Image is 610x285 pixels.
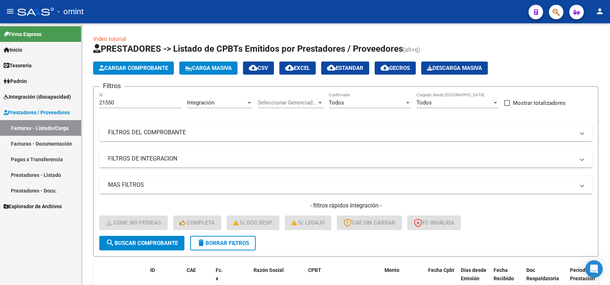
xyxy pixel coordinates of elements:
span: Explorador de Archivos [4,202,62,210]
app-download-masive: Descarga masiva de comprobantes (adjuntos) [421,62,488,75]
mat-icon: cloud_download [327,63,336,72]
span: Cargar Comprobante [99,65,168,71]
mat-icon: cloud_download [380,63,389,72]
span: Gecros [380,65,410,71]
mat-expansion-panel-header: FILTROS DE INTEGRACION [99,150,592,167]
span: Completa [180,219,215,226]
span: Integración [187,99,214,106]
span: Conf. no pedidas [106,219,161,226]
span: Fecha Recibido [494,267,514,281]
span: EXCEL [285,65,310,71]
button: S/ legajo [285,215,331,230]
span: Padrón [4,77,27,85]
button: Descarga Masiva [421,62,488,75]
span: Razón Social [254,267,284,273]
mat-icon: person [595,7,604,16]
span: CPBT [308,267,321,273]
span: Descarga Masiva [427,65,482,71]
span: Firma Express [4,30,41,38]
span: CSV [249,65,268,71]
span: Fc. x [216,267,223,281]
mat-expansion-panel-header: FILTROS DEL COMPROBANTE [99,124,592,141]
button: Borrar Filtros [190,236,256,250]
div: Open Intercom Messenger [585,260,603,278]
button: Estandar [321,62,369,75]
span: Días desde Emisión [461,267,486,281]
span: ID [150,267,155,273]
mat-icon: search [106,238,115,247]
span: Borrar Filtros [197,240,249,246]
span: Fecha Cpbt [428,267,454,273]
mat-panel-title: MAS FILTROS [108,181,575,189]
button: Buscar Comprobante [99,236,184,250]
span: Prestadores / Proveedores [4,108,70,116]
h3: Filtros [99,81,124,91]
span: Seleccionar Gerenciador [258,99,317,106]
button: Gecros [375,62,416,75]
button: EXCEL [279,62,316,75]
mat-icon: menu [6,7,15,16]
mat-panel-title: FILTROS DEL COMPROBANTE [108,128,575,136]
button: Cargar Comprobante [93,62,174,75]
span: Todos [329,99,344,106]
button: Conf. no pedidas [99,215,168,230]
button: FC Inválida [407,215,461,230]
span: FC Inválida [414,219,454,226]
a: Video tutorial [93,36,126,42]
span: Buscar Comprobante [106,240,178,246]
mat-icon: cloud_download [285,63,294,72]
span: Monto [384,267,399,273]
span: Carga Masiva [185,65,232,71]
button: CAE SIN CARGAR [337,215,402,230]
span: S/ legajo [291,219,325,226]
span: Mostrar totalizadores [513,99,566,107]
button: Carga Masiva [179,62,238,75]
mat-icon: delete [197,238,206,247]
button: CSV [243,62,274,75]
mat-icon: cloud_download [249,63,258,72]
span: Estandar [327,65,363,71]
span: Tesorería [4,62,32,70]
span: CAE [187,267,196,273]
span: - omint [57,4,84,20]
span: Todos [416,99,432,106]
span: Doc Respaldatoria [526,267,559,281]
button: Completa [173,215,221,230]
span: (alt+q) [403,46,420,53]
h4: - filtros rápidos Integración - [99,202,592,210]
mat-panel-title: FILTROS DE INTEGRACION [108,155,575,163]
span: Integración (discapacidad) [4,93,71,101]
mat-expansion-panel-header: MAS FILTROS [99,176,592,194]
span: Período Prestación [570,267,595,281]
button: S/ Doc Resp. [227,215,280,230]
span: PRESTADORES -> Listado de CPBTs Emitidos por Prestadores / Proveedores [93,44,403,54]
span: S/ Doc Resp. [233,219,273,226]
span: Inicio [4,46,22,54]
span: CAE SIN CARGAR [343,219,395,226]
